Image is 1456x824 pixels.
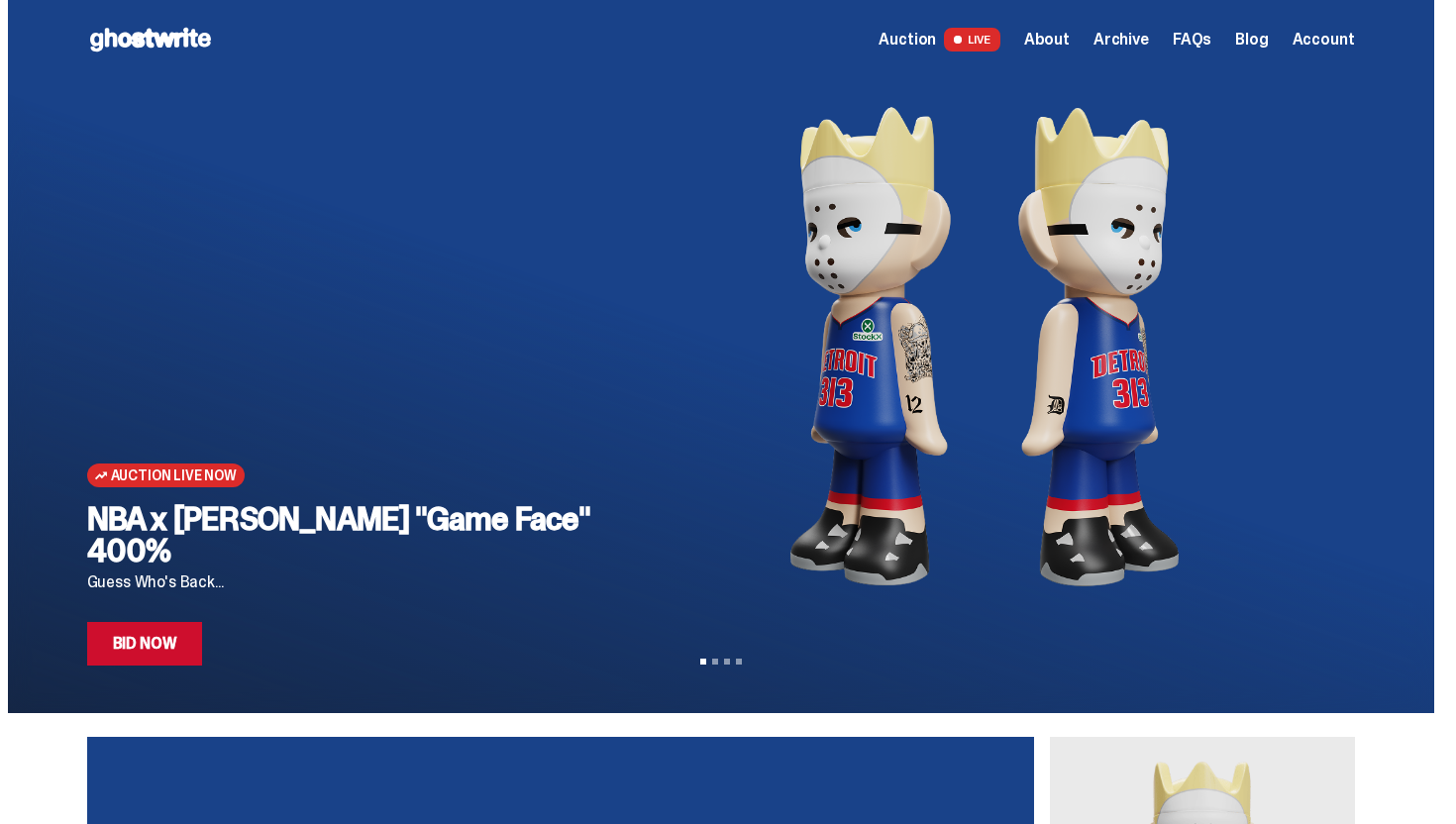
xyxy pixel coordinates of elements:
[87,574,615,590] p: Guess Who's Back...
[1235,32,1268,48] a: Blog
[879,32,936,48] span: Auction
[1293,32,1355,48] a: Account
[944,28,1000,51] span: LIVE
[111,467,237,483] span: Auction Live Now
[1093,32,1149,48] a: Archive
[647,79,1323,614] img: NBA x Eminem "Game Face" 400%
[1024,32,1070,48] a: About
[1173,32,1211,48] a: FAQs
[700,659,706,665] button: View slide 1
[712,659,718,665] button: View slide 2
[87,503,615,566] h2: NBA x [PERSON_NAME] "Game Face" 400%
[87,622,203,666] a: Bid Now
[879,28,999,51] a: Auction LIVE
[724,659,730,665] button: View slide 3
[736,659,742,665] button: View slide 4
